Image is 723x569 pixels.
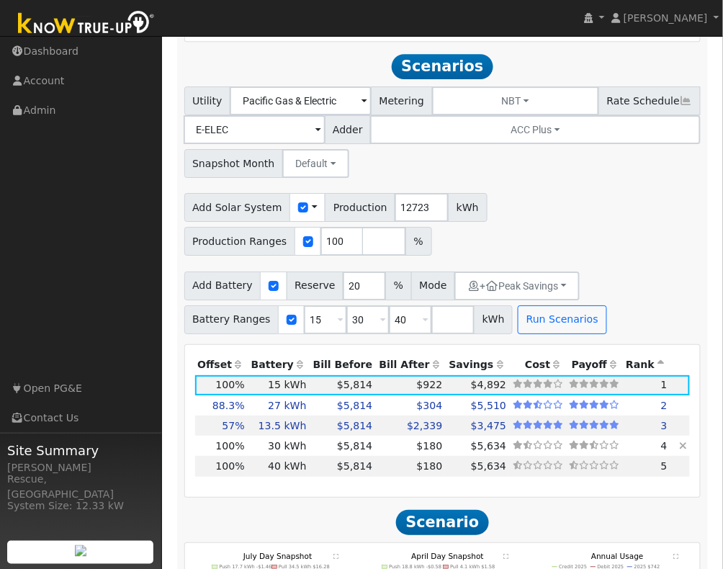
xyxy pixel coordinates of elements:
[247,436,309,456] td: 30 kWh
[417,379,443,390] span: $922
[375,355,445,375] th: Bill After
[7,498,154,514] div: System Size: 12.33 kW
[626,359,655,370] span: Rank
[184,272,261,300] span: Add Battery
[471,400,506,411] span: $5,510
[325,193,395,222] span: Production
[405,227,431,256] span: %
[337,420,372,431] span: $5,814
[184,115,325,144] input: Select a Rate Schedule
[674,553,679,559] text: 
[411,552,484,560] text: April Day Snapshot
[448,193,487,222] span: kWh
[518,305,606,334] button: Run Scenarios
[471,460,506,472] span: $5,634
[471,420,506,431] span: $3,475
[417,440,443,452] span: $180
[661,440,668,452] span: 4
[661,379,668,390] span: 1
[411,272,455,300] span: Mode
[247,416,309,436] td: 13.5 kWh
[385,272,411,300] span: %
[7,472,154,502] div: Rescue, [GEOGRAPHIC_DATA]
[337,400,372,411] span: $5,814
[337,460,372,472] span: $5,814
[598,86,701,115] span: Rate Schedule
[592,552,645,560] text: Annual Usage
[370,115,701,144] button: ACC Plus
[661,400,668,411] span: 2
[417,460,443,472] span: $180
[572,359,607,370] span: Payoff
[184,86,231,115] span: Utility
[624,12,708,24] span: [PERSON_NAME]
[247,355,309,375] th: Battery
[432,86,600,115] button: NBT
[337,379,372,390] span: $5,814
[7,441,154,460] span: Site Summary
[392,54,493,79] span: Scenarios
[184,227,295,256] span: Production Ranges
[184,193,291,222] span: Add Solar System
[337,440,372,452] span: $5,814
[282,149,349,178] button: Default
[230,86,372,115] input: Select a Utility
[471,440,506,452] span: $5,634
[454,272,580,300] button: +Peak Savings
[216,379,245,390] span: 100%
[216,440,245,452] span: 100%
[222,420,244,431] span: 57%
[247,375,309,395] td: 15 kWh
[661,420,668,431] span: 3
[407,420,442,431] span: $2,339
[212,400,245,411] span: 88.3%
[184,149,284,178] span: Snapshot Month
[449,359,494,370] span: Savings
[525,359,550,370] span: Cost
[184,305,279,334] span: Battery Ranges
[243,552,312,560] text: July Day Snapshot
[247,395,309,416] td: 27 kWh
[287,272,344,300] span: Reserve
[75,545,86,557] img: retrieve
[309,355,375,375] th: Bill Before
[195,355,248,375] th: Offset
[247,456,309,476] td: 40 kWh
[474,305,513,334] span: kWh
[680,440,688,452] a: Hide scenario
[216,460,245,472] span: 100%
[417,400,443,411] span: $304
[371,86,433,115] span: Metering
[325,115,372,144] span: Adder
[503,553,508,559] text: 
[7,460,154,475] div: [PERSON_NAME]
[333,553,338,559] text: 
[661,460,668,472] span: 5
[396,510,489,535] span: Scenario
[11,8,162,40] img: Know True-Up
[471,379,506,390] span: $4,892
